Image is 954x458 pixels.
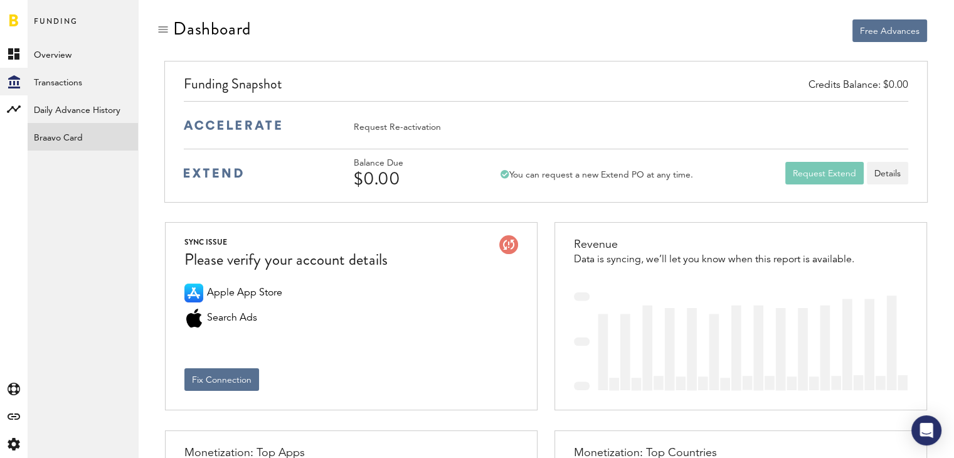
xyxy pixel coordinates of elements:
img: bar-chart-stub.svg [574,292,908,391]
div: Funding Snapshot [184,74,908,101]
img: extend-medium-blue-logo.svg [184,168,243,178]
button: Free Advances [852,19,927,42]
span: Search Ads [207,309,257,328]
div: Balance Due [354,158,473,169]
div: Apple App Store [184,284,203,302]
img: account-issue.svg [499,235,518,254]
span: Funding [34,14,78,40]
div: Data is syncing, we’ll let you know when this report is available. [574,254,854,265]
button: Fix Connection [184,368,259,391]
div: You can request a new Extend PO at any time. [501,169,693,181]
img: accelerate-medium-blue-logo.svg [184,120,281,130]
div: SYNC ISSUE [184,235,388,249]
div: Request Re-activation [354,122,441,133]
div: Search Ads [184,309,203,328]
a: Braavo Card [28,123,138,151]
button: Request Extend [785,162,864,184]
a: Transactions [28,68,138,95]
a: Daily Advance History [28,95,138,123]
div: $0.00 [354,169,473,189]
a: Overview [28,40,138,68]
div: Please verify your account details [184,249,388,271]
div: Revenue [574,235,854,254]
span: Apple App Store [207,284,282,302]
div: Dashboard [173,19,251,39]
a: Details [867,162,908,184]
span: Support [92,9,137,20]
div: Credits Balance: $0.00 [808,78,908,93]
div: Open Intercom Messenger [911,415,941,445]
